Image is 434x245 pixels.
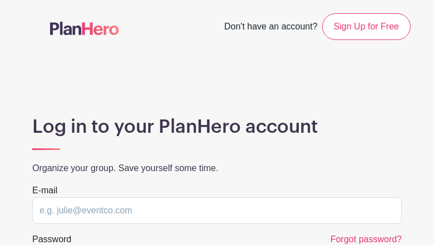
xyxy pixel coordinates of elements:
p: Organize your group. Save yourself some time. [32,162,402,175]
label: E-mail [32,184,57,197]
h1: Log in to your PlanHero account [32,116,402,138]
span: Don't have an account? [224,16,318,40]
a: Sign Up for Free [322,13,411,40]
img: logo-507f7623f17ff9eddc593b1ce0a138ce2505c220e1c5a4e2b4648c50719b7d32.svg [50,22,119,35]
input: e.g. julie@eventco.com [32,197,402,224]
a: Forgot password? [331,234,402,244]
